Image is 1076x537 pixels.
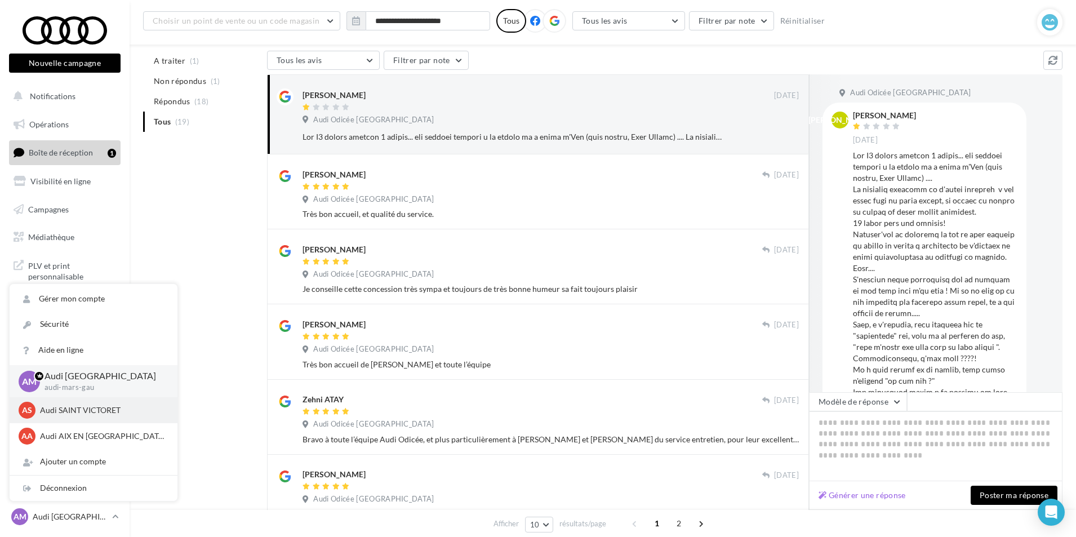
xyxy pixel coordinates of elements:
div: Lor I3 dolors ametcon 1 adipis... eli seddoei tempori u la etdolo ma a enima m'Ven (quis nostru, ... [853,150,1017,477]
div: [PERSON_NAME] [303,469,366,480]
div: Lor I3 dolors ametcon 1 adipis... eli seddoei tempori u la etdolo ma a enima m'Ven (quis nostru, ... [303,131,726,143]
span: Tous les avis [277,55,322,65]
span: Notifications [30,91,75,101]
button: Filtrer par note [689,11,774,30]
span: [DATE] [774,396,799,406]
div: [PERSON_NAME] [303,244,366,255]
span: Médiathèque [28,232,74,242]
span: Audi Odicée [GEOGRAPHIC_DATA] [850,88,971,98]
button: Filtrer par note [384,51,469,70]
span: [DATE] [774,91,799,101]
a: Boîte de réception1 [7,140,123,165]
a: Médiathèque [7,225,123,249]
a: Visibilité en ligne [7,170,123,193]
span: AS [22,405,32,416]
span: A traiter [154,55,185,66]
span: Répondus [154,96,190,107]
button: Tous les avis [267,51,380,70]
span: Non répondus [154,76,206,87]
a: Opérations [7,113,123,136]
div: Bravo à toute l’équipe Audi Odicée, et plus particulièrement à [PERSON_NAME] et [PERSON_NAME] du ... [303,434,799,445]
span: [DATE] [774,320,799,330]
button: Choisir un point de vente ou un code magasin [143,11,340,30]
span: résultats/page [559,518,606,529]
span: [DATE] [774,471,799,481]
span: Tous les avis [582,16,628,25]
span: [DATE] [774,170,799,180]
span: Audi Odicée [GEOGRAPHIC_DATA] [313,344,434,354]
div: [PERSON_NAME] [303,169,366,180]
a: Gérer mon compte [10,286,177,312]
span: 1 [648,514,666,532]
span: 10 [530,520,540,529]
span: Visibilité en ligne [30,176,91,186]
span: AA [21,431,33,442]
button: Modèle de réponse [809,392,907,411]
div: Zehni ATAY [303,394,344,405]
a: PLV et print personnalisable [7,254,123,287]
button: Poster ma réponse [971,486,1057,505]
div: [PERSON_NAME] [303,90,366,101]
button: Tous les avis [572,11,685,30]
span: Opérations [29,119,69,129]
p: audi-mars-gau [45,383,159,393]
p: Audi SAINT VICTORET [40,405,164,416]
div: 1 [108,149,116,158]
span: Audi Odicée [GEOGRAPHIC_DATA] [313,419,434,429]
button: 10 [525,517,554,532]
span: 2 [670,514,688,532]
div: Open Intercom Messenger [1038,499,1065,526]
div: Très bon accueil de [PERSON_NAME] et toute l’équipe [303,359,799,370]
span: Audi Odicée [GEOGRAPHIC_DATA] [313,494,434,504]
div: Très bon accueil, et qualité du service. [303,208,799,220]
div: Ajouter un compte [10,449,177,474]
div: Tous [496,9,526,33]
p: Audi [GEOGRAPHIC_DATA] [45,370,159,383]
span: (18) [194,97,208,106]
button: Générer une réponse [814,489,910,502]
div: Je conseille cette concession très sympa et toujours de très bonne humeur sa fait toujours plaisir [303,283,799,295]
span: (1) [211,77,220,86]
span: [DATE] [774,245,799,255]
span: (1) [190,56,199,65]
span: Afficher [493,518,519,529]
div: Équipe très sympathique et professionnelle qui a su m accompagner pour l’achat de mon véhicule. [303,509,799,520]
span: AM [14,511,26,522]
span: Campagnes [28,204,69,214]
button: Nouvelle campagne [9,54,121,73]
span: Audi Odicée [GEOGRAPHIC_DATA] [313,269,434,279]
button: Notifications [7,85,118,108]
span: PLV et print personnalisable [28,258,116,282]
p: Audi [GEOGRAPHIC_DATA] [33,511,108,522]
span: Audi Odicée [GEOGRAPHIC_DATA] [313,115,434,125]
a: Aide en ligne [10,338,177,363]
div: Déconnexion [10,476,177,501]
a: Campagnes [7,198,123,221]
span: Boîte de réception [29,148,93,157]
div: [PERSON_NAME] [853,112,916,119]
button: Réinitialiser [776,14,830,28]
div: [PERSON_NAME] [303,319,366,330]
a: Sécurité [10,312,177,337]
a: AM Audi [GEOGRAPHIC_DATA] [9,506,121,527]
p: Audi AIX EN [GEOGRAPHIC_DATA] [40,431,164,442]
span: AM [22,375,37,388]
span: Choisir un point de vente ou un code magasin [153,16,319,25]
span: [DATE] [853,135,878,145]
span: [PERSON_NAME] [808,114,872,126]
span: Audi Odicée [GEOGRAPHIC_DATA] [313,194,434,205]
